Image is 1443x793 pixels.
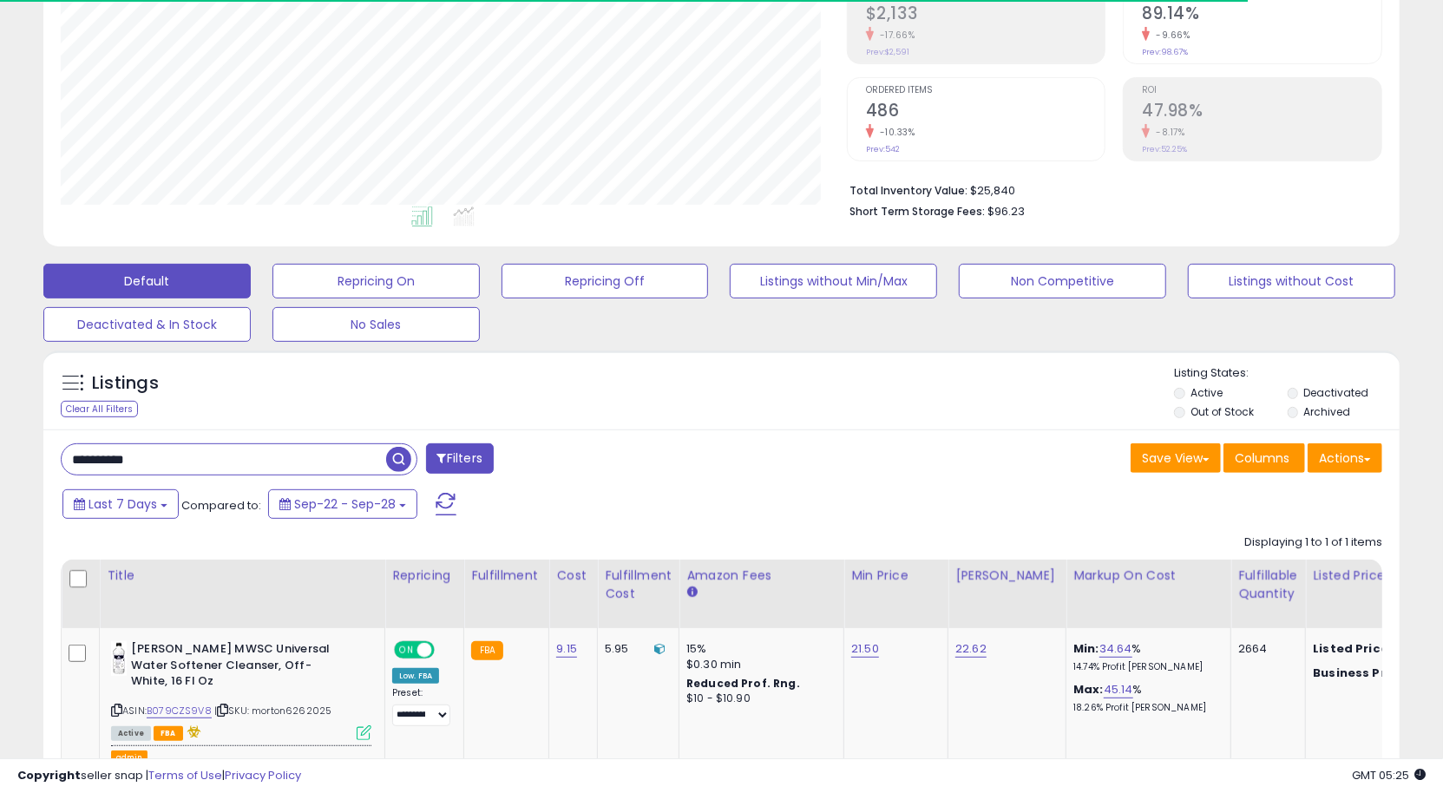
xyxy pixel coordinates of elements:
b: Short Term Storage Fees: [849,204,985,219]
div: Low. FBA [392,668,439,684]
div: Preset: [392,687,450,726]
button: Deactivated & In Stock [43,307,251,342]
button: Sep-22 - Sep-28 [268,489,417,519]
span: | SKU: morton6262025 [214,704,331,718]
li: $25,840 [849,179,1369,200]
span: FBA [154,726,183,741]
span: Columns [1235,449,1289,467]
a: B079CZS9V8 [147,704,212,718]
img: 31tyzny8jsL._SL40_.jpg [111,641,127,676]
div: Min Price [851,567,941,585]
button: Listings without Cost [1188,264,1395,298]
span: ROI [1142,86,1381,95]
span: ON [396,643,417,658]
div: 15% [686,641,830,657]
div: Fulfillment [471,567,541,585]
span: $96.23 [987,203,1025,220]
strong: Copyright [17,767,81,783]
div: Displaying 1 to 1 of 1 items [1244,534,1382,551]
div: Repricing [392,567,456,585]
div: % [1073,682,1217,714]
h5: Listings [92,371,159,396]
b: Business Price: [1313,665,1408,681]
small: Prev: 542 [866,144,900,154]
h2: $2,133 [866,3,1105,27]
p: Listing States: [1174,365,1400,382]
label: Out of Stock [1191,404,1255,419]
button: Filters [426,443,494,474]
button: Columns [1223,443,1305,473]
b: Total Inventory Value: [849,183,967,198]
div: Cost [556,567,590,585]
div: 2664 [1238,641,1292,657]
div: Title [107,567,377,585]
button: Repricing On [272,264,480,298]
p: 14.74% Profit [PERSON_NAME] [1073,661,1217,673]
div: Fulfillable Quantity [1238,567,1298,603]
button: admin [111,750,148,765]
b: Listed Price: [1313,640,1392,657]
span: Ordered Items [866,86,1105,95]
i: hazardous material [183,725,201,737]
span: OFF [432,643,460,658]
span: 2025-10-6 05:25 GMT [1352,767,1426,783]
button: No Sales [272,307,480,342]
th: The percentage added to the cost of goods (COGS) that forms the calculator for Min & Max prices. [1066,560,1231,628]
span: Last 7 Days [89,495,157,513]
button: Save View [1131,443,1221,473]
a: 9.15 [556,640,577,658]
a: 45.14 [1104,681,1133,698]
p: 18.26% Profit [PERSON_NAME] [1073,702,1217,714]
a: Terms of Use [148,767,222,783]
small: Amazon Fees. [686,585,697,600]
button: Repricing Off [502,264,709,298]
a: 34.64 [1099,640,1132,658]
div: Markup on Cost [1073,567,1223,585]
div: 5.95 [605,641,666,657]
h2: 89.14% [1142,3,1381,27]
b: Max: [1073,681,1104,698]
label: Deactivated [1304,385,1369,400]
div: $0.30 min [686,657,830,672]
small: -8.17% [1150,126,1184,139]
div: [PERSON_NAME] [955,567,1059,585]
b: Min: [1073,640,1099,657]
small: -17.66% [874,29,915,42]
span: Compared to: [181,497,261,514]
span: All listings currently available for purchase on Amazon [111,726,151,741]
label: Archived [1304,404,1351,419]
small: -9.66% [1150,29,1190,42]
span: Sep-22 - Sep-28 [294,495,396,513]
h2: 486 [866,101,1105,124]
small: Prev: 52.25% [1142,144,1187,154]
button: Non Competitive [959,264,1166,298]
button: Actions [1308,443,1382,473]
small: Prev: $2,591 [866,47,909,57]
div: ASIN: [111,641,371,738]
div: $10 - $10.90 [686,691,830,706]
small: FBA [471,641,503,660]
button: Default [43,264,251,298]
button: Listings without Min/Max [730,264,937,298]
a: Privacy Policy [225,767,301,783]
small: Prev: 98.67% [1142,47,1188,57]
b: Reduced Prof. Rng. [686,676,800,691]
div: Fulfillment Cost [605,567,672,603]
button: Last 7 Days [62,489,179,519]
a: 21.50 [851,640,879,658]
b: [PERSON_NAME] MWSC Universal Water Softener Cleanser, Off-White, 16 Fl Oz [131,641,342,694]
div: % [1073,641,1217,673]
a: 22.62 [955,640,987,658]
div: Clear All Filters [61,401,138,417]
div: seller snap | | [17,768,301,784]
label: Active [1191,385,1223,400]
h2: 47.98% [1142,101,1381,124]
div: Amazon Fees [686,567,836,585]
small: -10.33% [874,126,915,139]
